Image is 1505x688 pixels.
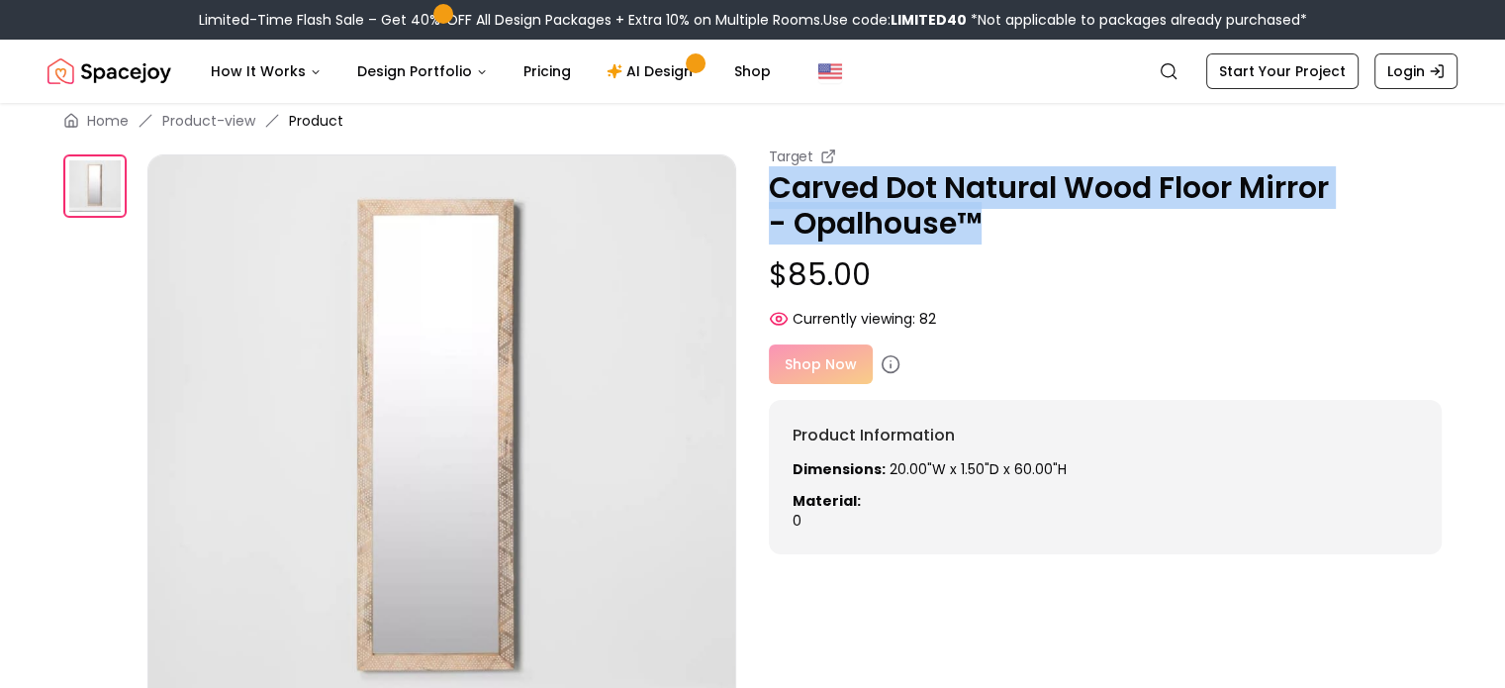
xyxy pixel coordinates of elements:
button: Design Portfolio [341,51,504,91]
a: Start Your Project [1206,53,1359,89]
div: Limited-Time Flash Sale – Get 40% OFF All Design Packages + Extra 10% on Multiple Rooms. [199,10,1307,30]
span: 82 [919,309,936,329]
a: Shop [718,51,787,91]
p: Carved Dot Natural Wood Floor Mirror - Opalhouse™ [769,170,1443,242]
a: AI Design [591,51,714,91]
a: Pricing [508,51,587,91]
nav: Global [47,40,1458,103]
p: 20.00"W x 1.50"D x 60.00"H [793,459,1419,479]
span: Currently viewing: [793,309,915,329]
small: Target [769,147,813,166]
a: Home [87,111,129,131]
div: 0 [793,459,1419,531]
strong: Dimensions: [793,459,886,479]
nav: breadcrumb [63,111,1442,131]
img: United States [818,59,842,83]
a: Product-view [162,111,255,131]
img: https://storage.googleapis.com/spacejoy-main/assets/5e83101a9932e900288488a5/image/GUEST_8cfa6188... [63,154,127,218]
h6: Product Information [793,424,1419,447]
a: Login [1374,53,1458,89]
button: How It Works [195,51,337,91]
span: Product [289,111,343,131]
img: Spacejoy Logo [47,51,171,91]
a: Spacejoy [47,51,171,91]
p: $85.00 [769,257,1443,293]
span: Use code: [823,10,967,30]
span: *Not applicable to packages already purchased* [967,10,1307,30]
b: LIMITED40 [891,10,967,30]
nav: Main [195,51,787,91]
strong: Material: [793,491,861,511]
